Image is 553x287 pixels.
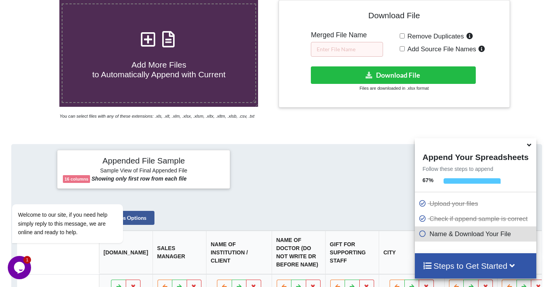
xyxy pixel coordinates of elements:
i: You can select files with any of these extensions: .xls, .xlt, .xlm, .xlsx, .xlsm, .xltx, .xltm, ... [59,114,254,118]
p: Follow these steps to append [415,165,536,173]
button: Read All Files Options [77,211,154,225]
small: Files are downloaded in .xlsx format [359,86,428,90]
h5: Merged File Name [311,31,383,39]
b: 67 % [423,177,433,183]
span: Add More Files to Automatically Append with Current [92,60,225,79]
button: Download File [311,66,476,84]
b: Showing only first row from each file [92,176,187,182]
iframe: chat widget [8,256,33,279]
iframe: chat widget [8,134,147,252]
th: NAME OF INSTITUTION / CLIENT [206,231,271,274]
span: Add Source File Names [405,45,476,53]
h4: Append Your Spreadsheets [415,150,536,162]
th: CITY [378,231,444,274]
th: [DOMAIN_NAME] [99,231,152,274]
p: Check if append sample is correct [419,214,534,224]
th: NAME OF DOCTOR (DO NOT WRITE DR BEFORE NAME) [271,231,325,274]
th: SALES MANAGER [152,231,206,274]
p: Name & Download Your File [419,229,534,239]
th: GIFT FOR SUPPORTING STAFF [325,231,378,274]
span: Remove Duplicates [405,33,464,40]
p: Upload your files [419,199,534,209]
h4: Steps to Get Started [423,261,529,271]
input: Enter File Name [311,42,383,57]
h4: Download File [284,6,504,28]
